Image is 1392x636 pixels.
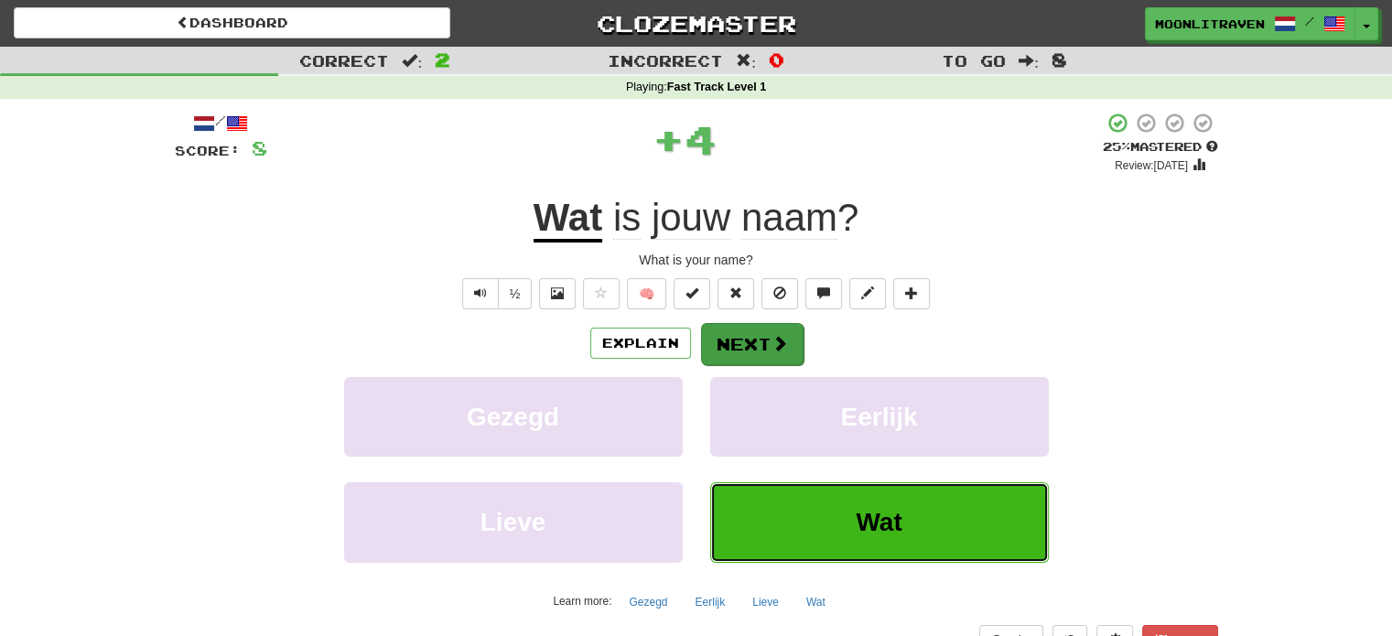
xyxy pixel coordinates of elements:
button: Gezegd [619,588,677,616]
span: Score: [175,143,241,158]
span: 25 % [1103,139,1130,154]
button: Wat [796,588,836,616]
button: Reset to 0% Mastered (alt+r) [718,278,754,309]
span: 8 [1052,49,1067,70]
small: Learn more: [553,595,611,608]
button: Favorite sentence (alt+f) [583,278,620,309]
div: / [175,112,267,135]
span: naam [741,196,837,240]
span: Lieve [480,508,546,536]
span: Wat [856,508,901,536]
div: What is your name? [175,251,1218,269]
button: Ignore sentence (alt+i) [761,278,798,309]
a: Clozemaster [478,7,914,39]
span: 2 [435,49,450,70]
button: Discuss sentence (alt+u) [805,278,842,309]
button: Edit sentence (alt+d) [849,278,886,309]
span: + [653,112,685,167]
div: Text-to-speech controls [459,278,533,309]
button: Set this sentence to 100% Mastered (alt+m) [674,278,710,309]
span: Eerlijk [840,403,917,431]
span: Incorrect [608,51,723,70]
span: ? [602,196,858,240]
button: 🧠 [627,278,666,309]
button: Show image (alt+x) [539,278,576,309]
u: Wat [534,196,602,243]
span: Correct [299,51,389,70]
span: : [1019,53,1039,69]
span: : [736,53,756,69]
button: Eerlijk [710,377,1049,457]
button: Eerlijk [685,588,735,616]
span: 0 [769,49,784,70]
span: 8 [252,136,267,159]
button: Next [701,323,804,365]
div: Mastered [1103,139,1218,156]
span: / [1305,15,1314,27]
span: : [402,53,422,69]
span: jouw [652,196,730,240]
button: Play sentence audio (ctl+space) [462,278,499,309]
span: 4 [685,116,717,162]
button: ½ [498,278,533,309]
button: Lieve [344,482,683,562]
strong: Fast Track Level 1 [667,81,767,93]
span: moonlitraven [1155,16,1265,32]
button: Gezegd [344,377,683,457]
button: Explain [590,328,691,359]
small: Review: [DATE] [1115,159,1188,172]
button: Wat [710,482,1049,562]
button: Lieve [742,588,789,616]
a: Dashboard [14,7,450,38]
span: To go [942,51,1006,70]
a: moonlitraven / [1145,7,1355,40]
button: Add to collection (alt+a) [893,278,930,309]
span: Gezegd [467,403,559,431]
span: is [613,196,641,240]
